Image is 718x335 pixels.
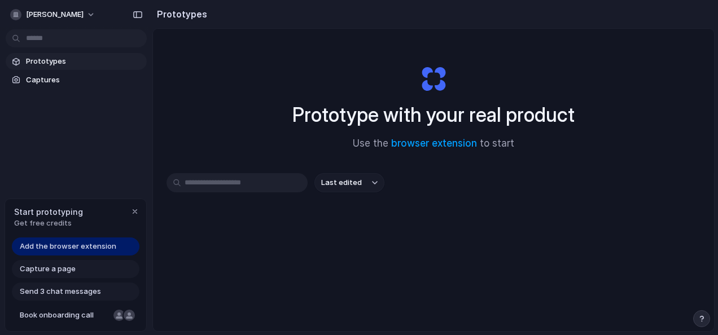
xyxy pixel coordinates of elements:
a: Prototypes [6,53,147,70]
div: Christian Iacullo [122,308,136,322]
span: [PERSON_NAME] [26,9,84,20]
a: Captures [6,72,147,89]
span: Use the to start [353,136,514,151]
span: Add the browser extension [20,241,116,252]
span: Get free credits [14,218,83,229]
button: [PERSON_NAME] [6,6,101,24]
a: Book onboarding call [12,306,139,324]
button: Last edited [314,173,384,192]
span: Captures [26,74,142,86]
span: Start prototyping [14,206,83,218]
span: Prototypes [26,56,142,67]
h2: Prototypes [152,7,207,21]
span: Last edited [321,177,362,188]
span: Send 3 chat messages [20,286,101,297]
div: Nicole Kubica [112,308,126,322]
h1: Prototype with your real product [292,100,575,130]
a: browser extension [391,138,477,149]
span: Book onboarding call [20,310,109,321]
span: Capture a page [20,263,76,275]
